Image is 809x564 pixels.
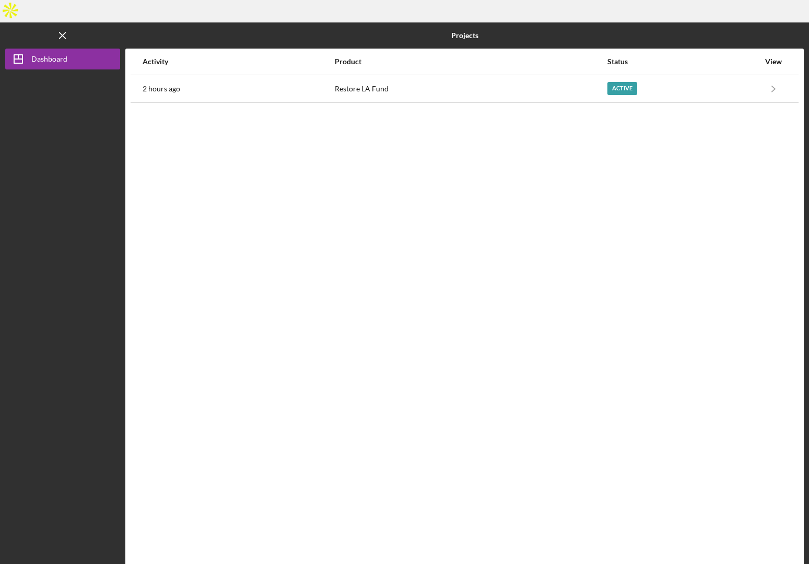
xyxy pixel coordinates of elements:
[143,57,334,66] div: Activity
[143,85,180,93] time: 2025-10-14 14:08
[5,49,120,69] button: Dashboard
[607,82,637,95] div: Active
[335,76,606,102] div: Restore LA Fund
[451,31,478,40] b: Projects
[760,57,787,66] div: View
[335,57,606,66] div: Product
[607,57,759,66] div: Status
[31,49,67,72] div: Dashboard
